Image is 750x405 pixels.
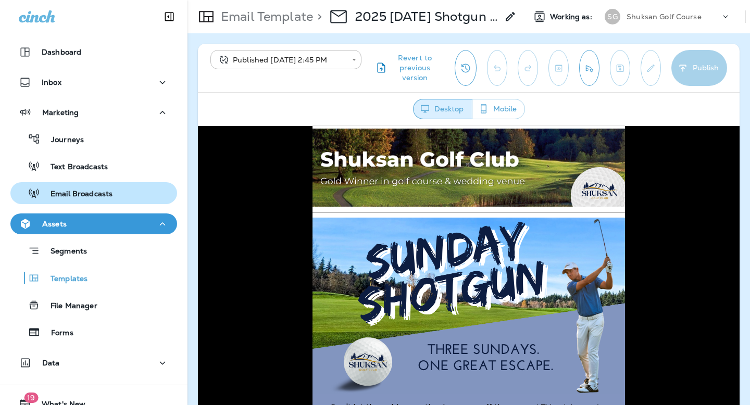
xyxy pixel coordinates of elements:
button: File Manager [10,294,177,316]
button: Inbox [10,72,177,93]
button: Mobile [472,99,525,119]
p: Inbox [42,78,61,86]
p: Segments [40,247,87,257]
p: Email Broadcasts [40,189,113,199]
button: Templates [10,267,177,289]
p: Templates [40,274,87,284]
img: Save Money with Fall Rates [115,92,427,268]
button: Email Broadcasts [10,182,177,204]
span: Working as: [550,12,594,21]
p: 2025 [DATE] Shotgun - tbd [355,9,498,24]
p: Text Broadcasts [40,162,108,172]
button: Marketing [10,102,177,123]
button: View Changelog [455,50,477,86]
button: Journeys [10,128,177,150]
button: Segments [10,239,177,262]
div: SG [605,9,620,24]
p: Marketing [42,108,79,117]
button: Dashboard [10,42,177,62]
p: > [313,9,322,24]
button: Forms [10,321,177,343]
p: Journeys [41,135,84,145]
button: Data [10,352,177,373]
p: Forms [41,328,73,338]
button: Text Broadcasts [10,155,177,177]
p: Data [42,359,60,367]
p: Dashboard [42,48,81,56]
span: 19 [24,393,38,403]
div: 2025 Sunday Shotgun - tbd [355,9,498,24]
p: Assets [42,220,67,228]
button: Collapse Sidebar [155,6,184,27]
p: Email Template [217,9,313,24]
span: Don't let the colder weather keep you off the course! This winter, we’re keeping the excitement g... [123,275,419,310]
span: Revert to previous version [387,53,442,83]
img: Shuksan Golf Club [115,3,427,81]
div: Published [DATE] 2:45 PM [218,55,345,65]
button: Send test email [579,50,599,86]
p: File Manager [40,301,97,311]
button: Desktop [413,99,472,119]
p: Shuksan Golf Course [627,12,702,21]
button: Revert to previous version [370,50,446,86]
strong: new [DATE] Shotguns series [274,287,391,298]
button: Assets [10,213,177,234]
